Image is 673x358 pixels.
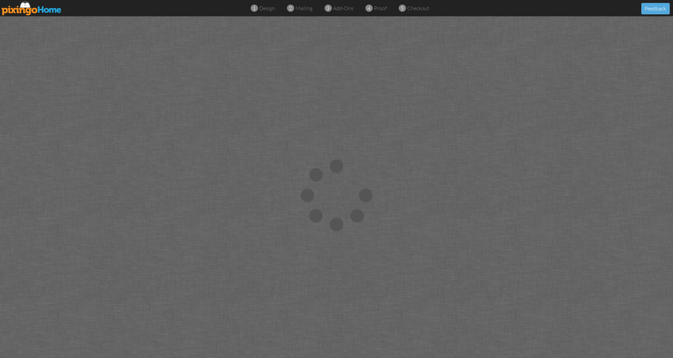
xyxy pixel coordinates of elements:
[295,5,312,11] span: mailing
[327,5,329,12] span: 3
[401,5,404,12] span: 5
[407,5,429,11] span: checkout
[374,5,387,11] span: proof
[289,5,292,12] span: 2
[333,5,353,11] span: add-ons
[2,1,62,15] img: pixingo logo
[641,3,670,14] button: Feedback
[367,5,370,12] span: 4
[259,5,275,11] span: design
[253,5,256,12] span: 1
